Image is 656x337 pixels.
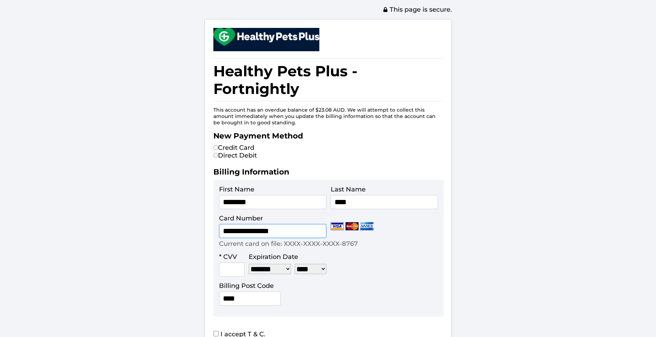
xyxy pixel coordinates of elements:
[213,58,443,101] h1: Healthy Pets Plus - Fortnightly
[213,331,219,336] input: I accept T & C.
[331,185,366,193] label: Last Name
[219,253,237,261] label: * CVV
[213,131,443,144] h2: New Payment Method
[213,28,319,46] img: small.png
[213,107,443,126] p: This account has an overdue balance of $23.08 AUD. We will attempt to collect this amount immedia...
[213,167,443,180] h2: Billing Information
[249,253,298,261] label: Expiration Date
[219,240,358,248] p: Current card on file: XXXX-XXXX-XXXX-8767
[213,145,218,150] input: Credit Card
[219,185,254,193] label: First Name
[213,152,257,159] label: Direct Debit
[219,282,274,290] label: Billing Post Code
[331,222,344,230] img: Visa
[219,214,263,222] label: Card Number
[383,6,452,13] span: This page is secure.
[360,222,373,230] img: Amex
[345,222,359,230] img: Mastercard
[213,153,218,158] input: Direct Debit
[213,144,254,152] label: Credit Card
